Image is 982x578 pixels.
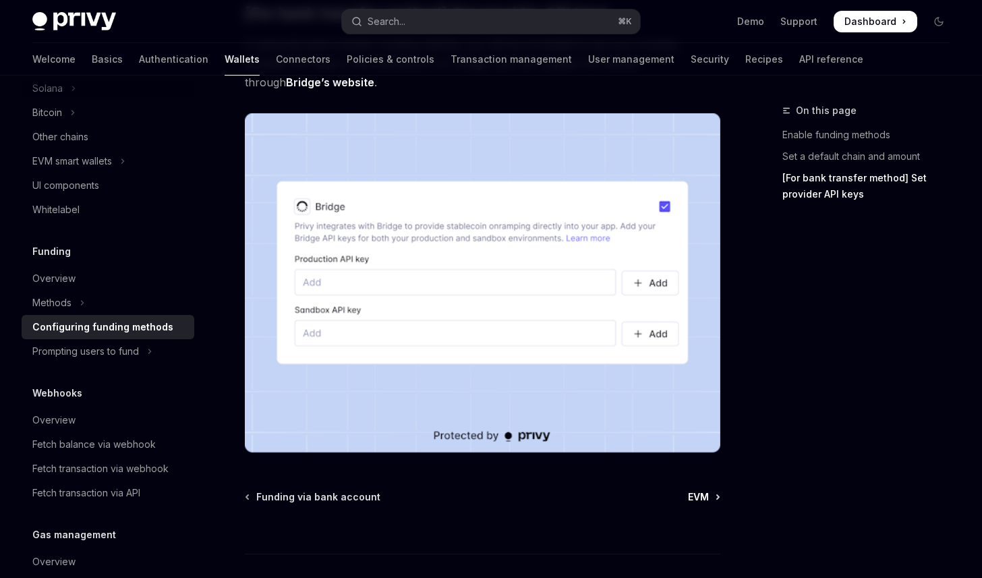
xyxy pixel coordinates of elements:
[32,270,76,287] div: Overview
[22,291,194,315] button: Toggle Methods section
[834,11,917,32] a: Dashboard
[347,43,434,76] a: Policies & controls
[32,295,71,311] div: Methods
[342,9,641,34] button: Open search
[22,173,194,198] a: UI components
[32,153,112,169] div: EVM smart wallets
[22,339,194,364] button: Toggle Prompting users to fund section
[782,124,960,146] a: Enable funding methods
[32,319,173,335] div: Configuring funding methods
[745,43,783,76] a: Recipes
[22,481,194,505] a: Fetch transaction via API
[32,129,88,145] div: Other chains
[32,243,71,260] h5: Funding
[32,412,76,428] div: Overview
[451,43,572,76] a: Transaction management
[32,177,99,194] div: UI components
[618,16,632,27] span: ⌘ K
[928,11,950,32] button: Toggle dark mode
[246,490,380,504] a: Funding via bank account
[22,457,194,481] a: Fetch transaction via webhook
[22,266,194,291] a: Overview
[22,550,194,574] a: Overview
[32,461,169,477] div: Fetch transaction via webhook
[782,146,960,167] a: Set a default chain and amount
[844,15,896,28] span: Dashboard
[737,15,764,28] a: Demo
[688,490,709,504] span: EVM
[22,125,194,149] a: Other chains
[588,43,674,76] a: User management
[276,43,330,76] a: Connectors
[22,149,194,173] button: Toggle EVM smart wallets section
[245,113,720,453] img: Bridge keys PNG
[32,436,156,453] div: Fetch balance via webhook
[688,490,719,504] a: EVM
[225,43,260,76] a: Wallets
[32,43,76,76] a: Welcome
[22,315,194,339] a: Configuring funding methods
[32,385,82,401] h5: Webhooks
[22,100,194,125] button: Toggle Bitcoin section
[368,13,405,30] div: Search...
[799,43,863,76] a: API reference
[32,343,139,359] div: Prompting users to fund
[796,103,857,119] span: On this page
[22,432,194,457] a: Fetch balance via webhook
[32,527,116,543] h5: Gas management
[32,12,116,31] img: dark logo
[286,76,374,90] a: Bridge’s website
[22,408,194,432] a: Overview
[32,554,76,570] div: Overview
[256,490,380,504] span: Funding via bank account
[92,43,123,76] a: Basics
[32,202,80,218] div: Whitelabel
[691,43,729,76] a: Security
[32,105,62,121] div: Bitcoin
[780,15,817,28] a: Support
[22,198,194,222] a: Whitelabel
[139,43,208,76] a: Authentication
[782,167,960,205] a: [For bank transfer method] Set provider API keys
[32,485,140,501] div: Fetch transaction via API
